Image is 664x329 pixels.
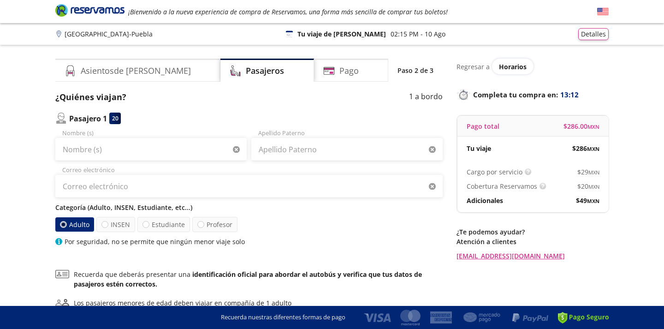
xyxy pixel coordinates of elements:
p: Atención a clientes [456,237,609,246]
p: 1 a bordo [409,91,443,103]
small: MXN [587,145,599,152]
span: Horarios [499,62,527,71]
h4: Pago [339,65,359,77]
h4: Pasajeros [246,65,284,77]
span: $ 49 [576,196,599,205]
p: Pago total [467,121,499,131]
label: Estudiante [137,217,190,232]
h4: Asientos de [PERSON_NAME] [81,65,191,77]
p: Paso 2 de 3 [397,66,433,75]
input: Nombre (s) [55,138,247,161]
input: Correo electrónico [55,175,443,198]
small: MXN [587,197,599,204]
p: Adicionales [467,196,503,205]
button: Detalles [578,28,609,40]
em: ¡Bienvenido a la nueva experiencia de compra de Reservamos, una forma más sencilla de comprar tus... [128,7,448,16]
p: Tu viaje de [PERSON_NAME] [297,29,386,39]
i: Brand Logo [55,3,125,17]
b: identificación oficial para abordar el autobús y verifica que tus datos de pasajeros estén correc... [74,270,422,288]
button: English [597,6,609,18]
label: Profesor [192,217,237,232]
small: MXN [587,123,599,130]
p: Cargo por servicio [467,167,522,177]
p: Recuerda nuestras diferentes formas de pago [221,313,345,322]
span: $ 20 [577,181,599,191]
p: Tu viaje [467,144,491,153]
small: MXN [588,183,599,190]
a: [EMAIL_ADDRESS][DOMAIN_NAME] [456,251,609,261]
p: Pasajero 1 [69,113,107,124]
p: ¿Quiénes viajan? [55,91,126,103]
span: 13:12 [560,90,579,100]
a: Brand Logo [55,3,125,20]
small: MXN [588,169,599,176]
div: Los pasajeros menores de edad deben viajar en compañía de 1 adulto [74,298,291,308]
p: Regresar a [456,62,490,72]
p: ¿Te podemos ayudar? [456,227,609,237]
label: INSEN [96,217,135,232]
p: Cobertura Reservamos [467,181,537,191]
span: $ 286.00 [563,121,599,131]
p: Categoría (Adulto, INSEN, Estudiante, etc...) [55,203,443,212]
span: $ 286 [572,144,599,153]
p: Por seguridad, no se permite que ningún menor viaje solo [65,237,245,246]
div: Regresar a ver horarios [456,59,609,74]
p: Completa tu compra en : [456,88,609,101]
p: [GEOGRAPHIC_DATA] - Puebla [65,29,153,39]
p: Recuerda que deberás presentar una [74,269,443,289]
label: Adulto [54,217,95,232]
input: Apellido Paterno [251,138,443,161]
p: 02:15 PM - 10 Ago [391,29,445,39]
div: 20 [109,113,121,124]
span: $ 29 [577,167,599,177]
